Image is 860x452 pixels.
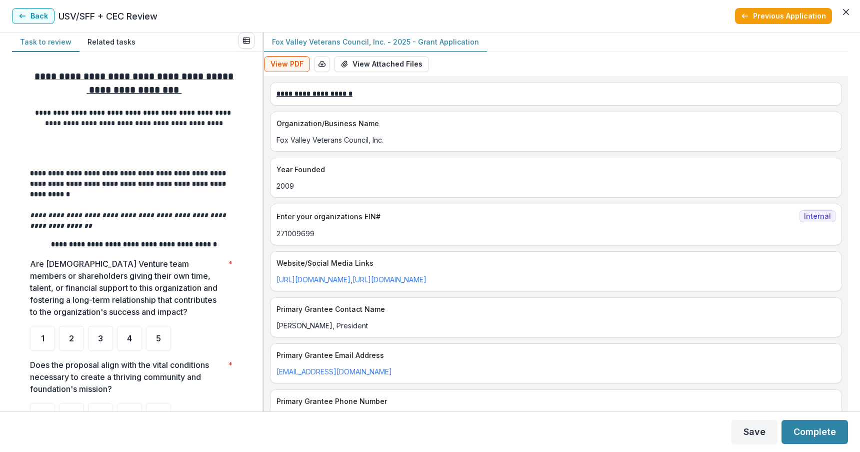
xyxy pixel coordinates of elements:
p: , [276,274,835,285]
span: 5 [156,411,161,419]
p: 271009699 [276,228,835,239]
span: 4 [127,334,132,342]
span: 4 [127,411,132,419]
span: 2 [69,334,74,342]
span: 3 [98,334,103,342]
span: 5 [156,334,161,342]
p: Primary Grantee Phone Number [276,396,831,406]
p: 2009 [276,181,835,191]
p: Does the proposal align with the vital conditions necessary to create a thriving community and fo... [30,359,224,395]
p: Enter your organizations EIN# [276,211,795,222]
p: Fox Valley Veterans Council, Inc. [276,135,835,145]
p: Organization/Business Name [276,118,831,129]
p: [PERSON_NAME], President [276,320,835,331]
p: USV/SFF + CEC Review [58,10,157,23]
p: Website/Social Media Links [276,258,831,268]
button: Back [12,8,54,24]
p: Primary Grantee Contact Name [276,304,831,314]
button: Complete [781,420,848,444]
p: Primary Grantee Email Address [276,350,831,360]
p: Are [DEMOGRAPHIC_DATA] Venture team members or shareholders giving their own time, talent, or fin... [30,258,224,318]
span: 1 [41,411,44,419]
p: Fox Valley Veterans Council, Inc. - 2025 - Grant Application [272,37,479,47]
span: Internal [799,210,835,222]
a: [EMAIL_ADDRESS][DOMAIN_NAME] [276,367,392,376]
button: View all reviews [238,33,254,49]
p: Year Founded [276,164,831,175]
button: Previous Application [735,8,832,24]
span: 2 [69,411,74,419]
button: View Attached Files [334,56,429,72]
a: [URL][DOMAIN_NAME] [276,275,350,284]
button: Task to review [12,33,79,52]
button: Save [731,420,777,444]
button: Close [838,4,854,20]
span: 1 [41,334,44,342]
span: 3 [98,411,103,419]
button: Related tasks [79,33,143,52]
a: [URL][DOMAIN_NAME] [352,275,426,284]
button: View PDF [264,56,310,72]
